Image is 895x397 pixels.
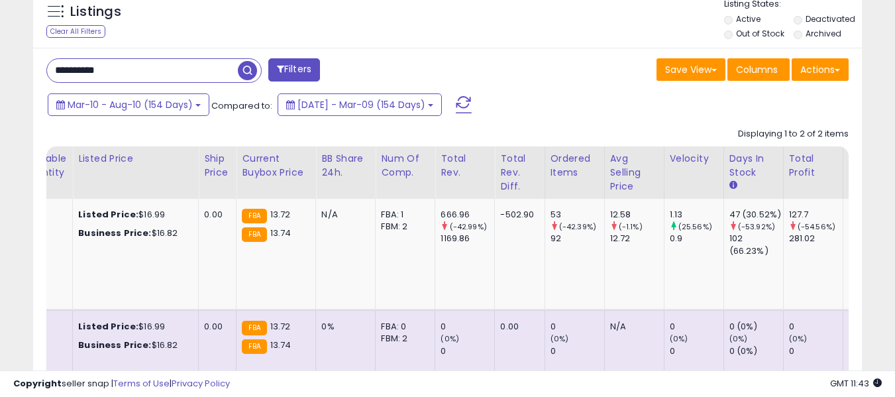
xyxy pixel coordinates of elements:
div: 0 [551,321,604,333]
small: FBA [242,227,266,242]
div: 0 (0%) [729,345,783,357]
div: 47 (30.52%) [729,209,783,221]
h5: Listings [70,3,121,21]
a: Terms of Use [113,377,170,390]
a: Privacy Policy [172,377,230,390]
div: N/A [321,209,365,221]
small: (-1.1%) [619,221,643,232]
div: -502.90 [500,209,534,221]
div: seller snap | | [13,378,230,390]
div: Ship Price [204,152,231,180]
div: 0% [321,321,365,333]
small: (-42.99%) [450,221,487,232]
button: Columns [727,58,790,81]
span: Columns [736,63,778,76]
small: (0%) [729,333,748,344]
div: $16.99 [78,321,188,333]
div: BB Share 24h. [321,152,370,180]
small: (0%) [441,333,459,344]
b: Business Price: [78,339,151,351]
div: $16.99 [78,209,188,221]
div: Num of Comp. [381,152,429,180]
div: 0 [551,345,604,357]
small: (-42.39%) [559,221,596,232]
div: 0 [789,321,843,333]
div: Velocity [670,152,718,166]
div: 0.00 [500,321,534,333]
div: 0 [441,345,494,357]
small: (-54.56%) [798,221,835,232]
button: Filters [268,58,320,82]
div: $16.82 [78,227,188,239]
div: Total Profit Diff. [849,152,884,194]
label: Archived [806,28,841,39]
strong: Copyright [13,377,62,390]
b: Listed Price: [78,320,138,333]
div: 0.9 [670,233,723,245]
span: [DATE] - Mar-09 (154 Days) [297,98,425,111]
small: (0%) [670,333,688,344]
label: Active [736,13,761,25]
div: Current Buybox Price [242,152,310,180]
button: [DATE] - Mar-09 (154 Days) [278,93,442,116]
b: Business Price: [78,227,151,239]
div: FBA: 0 [381,321,425,333]
div: 53 [551,209,604,221]
div: 127.7 [789,209,843,221]
b: Listed Price: [78,208,138,221]
span: 13.72 [270,208,291,221]
small: (-53.92%) [738,221,775,232]
div: Listed Price [78,152,193,166]
div: 0 [670,345,723,357]
small: FBA [242,209,266,223]
button: Save View [657,58,725,81]
div: Fulfillable Quantity [21,152,67,180]
button: Actions [792,58,849,81]
div: Clear All Filters [46,25,105,38]
label: Deactivated [806,13,855,25]
span: 2025-08-11 11:43 GMT [830,377,882,390]
div: Days In Stock [729,152,778,180]
span: Mar-10 - Aug-10 (154 Days) [68,98,193,111]
div: N/A [610,321,654,333]
div: 0 [441,321,494,333]
div: 0.00 [204,209,226,221]
div: Avg Selling Price [610,152,658,194]
div: FBM: 2 [381,333,425,345]
div: 0 [670,321,723,333]
div: 12.72 [610,233,664,245]
div: 1.13 [670,209,723,221]
div: Displaying 1 to 2 of 2 items [738,128,849,141]
div: 12.58 [610,209,664,221]
small: FBA [242,339,266,354]
div: FBM: 2 [381,221,425,233]
span: 13.72 [270,320,291,333]
div: Ordered Items [551,152,599,180]
small: (25.56%) [678,221,712,232]
small: Days In Stock. [729,180,737,192]
div: $16.82 [78,339,188,351]
label: Out of Stock [736,28,784,39]
small: FBA [242,321,266,335]
div: 281.02 [789,233,843,245]
button: Mar-10 - Aug-10 (154 Days) [48,93,209,116]
span: Compared to: [211,99,272,112]
div: 102 (66.23%) [729,233,783,256]
div: 1169.86 [441,233,494,245]
small: (0%) [789,333,808,344]
small: (0%) [551,333,569,344]
div: 666.96 [441,209,494,221]
span: 13.74 [270,339,291,351]
div: 92 [551,233,604,245]
div: Total Rev. Diff. [500,152,539,194]
div: -153.32 [849,209,880,221]
div: 0 [789,345,843,357]
span: 13.74 [270,227,291,239]
div: FBA: 1 [381,209,425,221]
div: Total Profit [789,152,837,180]
div: 0.00 [849,321,880,333]
div: 0 (0%) [729,321,783,333]
div: Total Rev. [441,152,489,180]
div: 0.00 [204,321,226,333]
